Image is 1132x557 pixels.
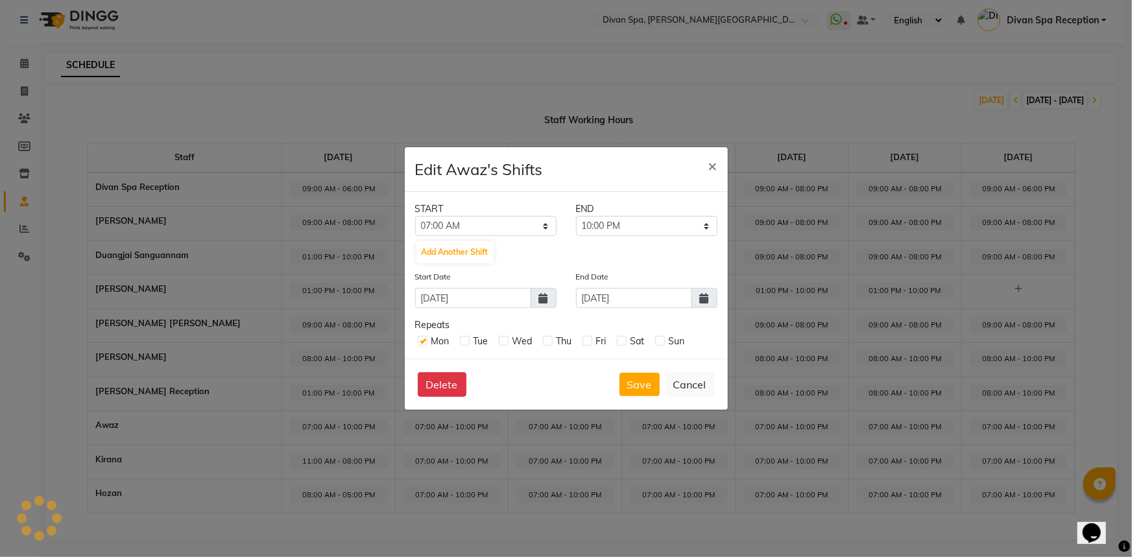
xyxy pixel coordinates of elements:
[631,335,645,347] span: Sat
[512,335,533,347] span: Wed
[415,158,543,181] h4: Edit Awaz's Shifts
[415,288,531,308] input: yyyy-mm-dd
[576,271,609,283] label: End Date
[708,156,717,175] span: ×
[665,372,715,397] button: Cancel
[416,241,494,263] button: Add Another Shift
[566,202,727,216] div: END
[576,288,692,308] input: yyyy-mm-dd
[415,271,452,283] label: Start Date
[698,147,728,184] button: Close
[669,335,685,347] span: Sun
[415,318,717,332] div: Repeats
[474,335,488,347] span: Tue
[1078,505,1119,544] iframe: chat widget
[596,335,607,347] span: Fri
[431,335,450,347] span: Mon
[620,373,660,396] button: Save
[418,372,466,397] button: Delete
[405,202,566,216] div: START
[557,335,572,347] span: Thu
